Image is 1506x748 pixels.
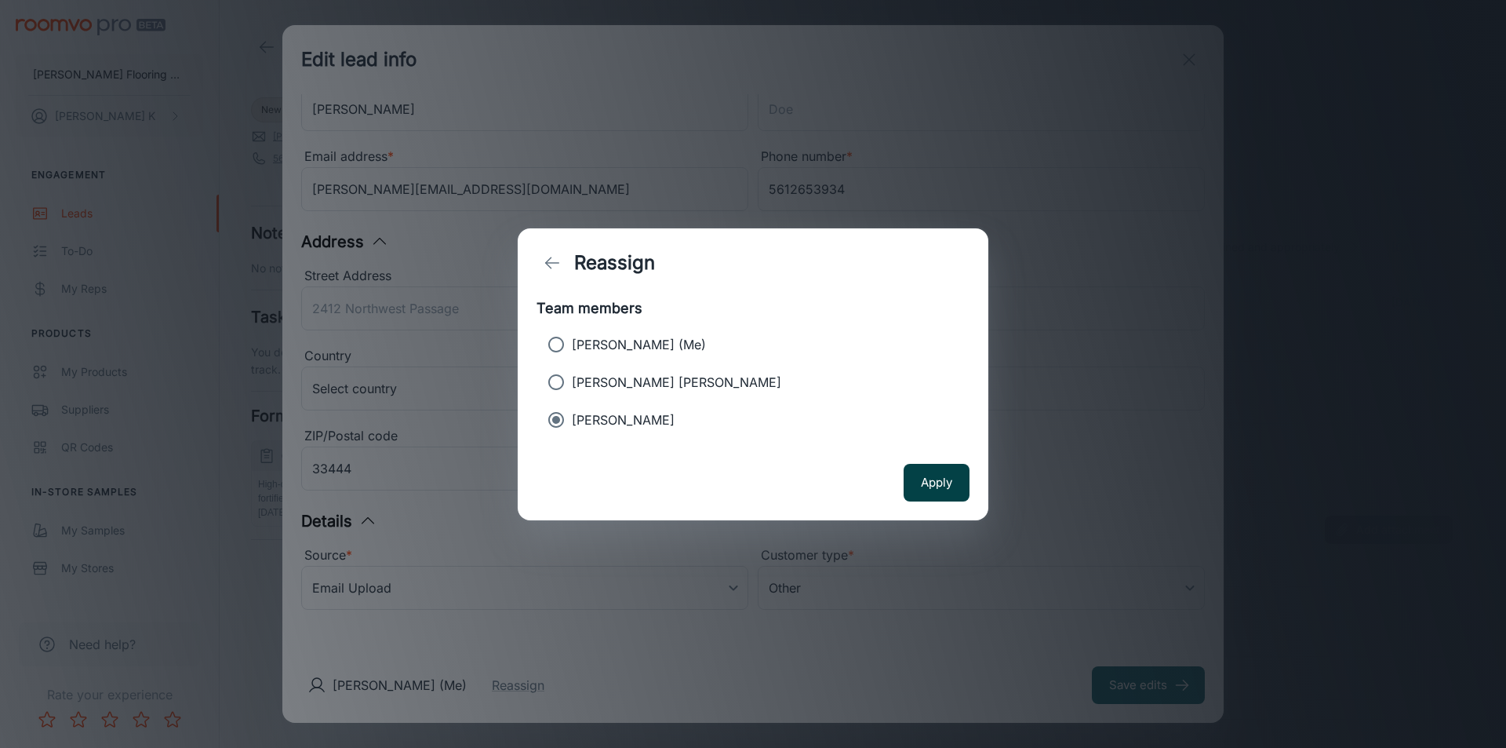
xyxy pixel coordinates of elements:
[574,249,655,277] h1: Reassign
[537,297,969,319] h6: Team members
[904,464,969,502] button: Apply
[537,247,568,279] button: back
[572,373,781,392] p: [PERSON_NAME] [PERSON_NAME]
[572,335,706,354] p: [PERSON_NAME] (Me)
[572,410,675,429] p: [PERSON_NAME]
